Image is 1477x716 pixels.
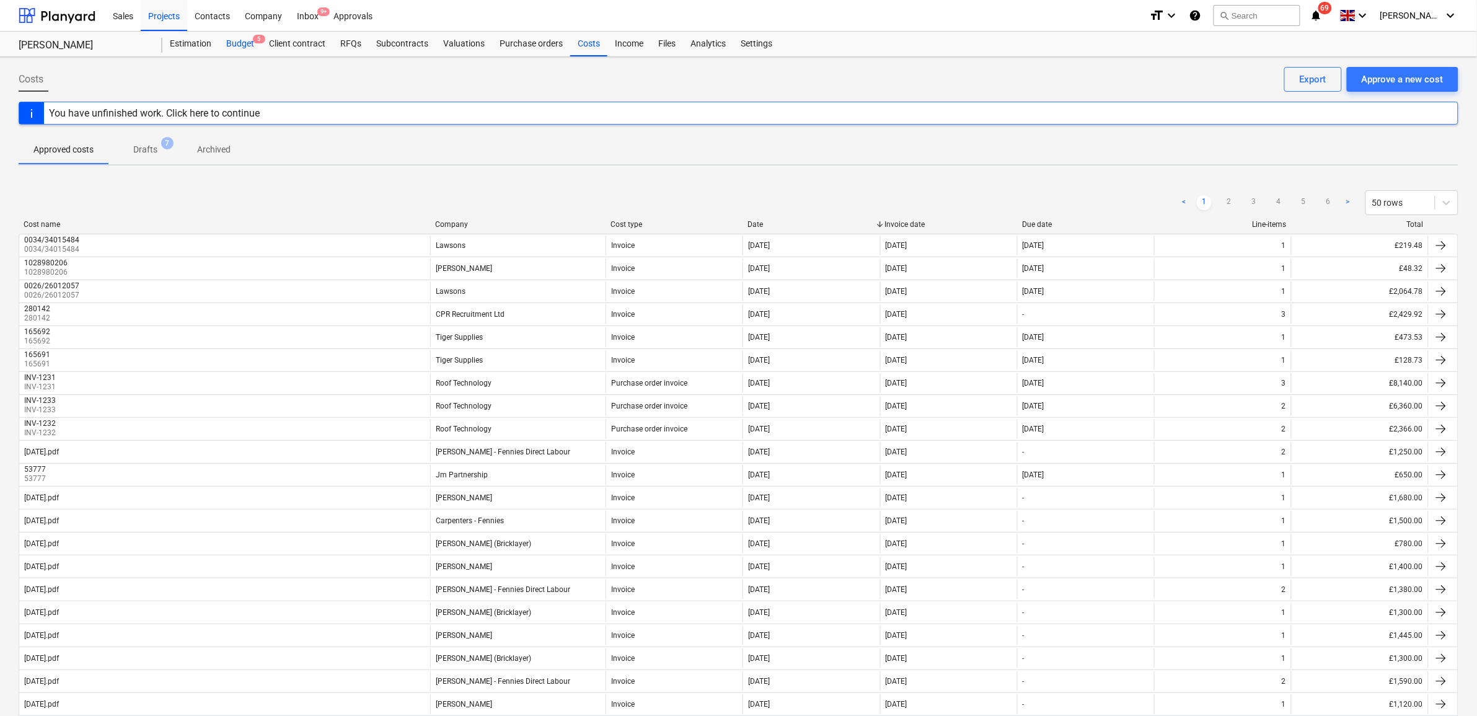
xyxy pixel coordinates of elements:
[611,516,635,525] div: Invoice
[611,287,635,296] div: Invoice
[492,32,570,56] a: Purchase orders
[24,516,59,525] div: [DATE].pdf
[1291,511,1428,531] div: £1,500.00
[748,241,770,250] div: [DATE]
[1291,465,1428,485] div: £650.00
[436,631,492,640] div: [PERSON_NAME]
[611,585,635,594] div: Invoice
[435,220,601,229] div: Company
[369,32,436,56] a: Subcontracts
[1282,310,1286,319] div: 3
[1291,259,1428,278] div: £48.32
[1291,396,1428,416] div: £6,360.00
[611,333,635,342] div: Invoice
[607,32,651,56] a: Income
[436,562,492,571] div: [PERSON_NAME]
[886,379,907,387] div: [DATE]
[436,493,492,502] div: [PERSON_NAME]
[611,654,635,663] div: Invoice
[1023,379,1044,387] div: [DATE]
[1284,67,1342,92] button: Export
[1291,648,1428,668] div: £1,300.00
[49,107,260,119] div: You have unfinished work. Click here to continue
[748,356,770,365] div: [DATE]
[1291,419,1428,439] div: £2,366.00
[24,700,59,709] div: [DATE].pdf
[886,241,907,250] div: [DATE]
[570,32,607,56] a: Costs
[24,493,59,502] div: [DATE].pdf
[436,264,492,273] div: [PERSON_NAME]
[24,562,59,571] div: [DATE].pdf
[748,677,770,686] div: [DATE]
[1023,241,1044,250] div: [DATE]
[436,608,531,617] div: [PERSON_NAME] (Bricklayer)
[1291,373,1428,393] div: £8,140.00
[24,631,59,640] div: [DATE].pdf
[1023,448,1025,456] div: -
[651,32,683,56] div: Files
[748,425,770,433] div: [DATE]
[748,310,770,319] div: [DATE]
[886,608,907,617] div: [DATE]
[436,310,505,319] div: CPR Recruitment Ltd
[1291,281,1428,301] div: £2,064.78
[24,350,50,359] div: 165691
[886,310,907,319] div: [DATE]
[253,35,265,43] span: 5
[436,32,492,56] a: Valuations
[24,608,59,617] div: [DATE].pdf
[611,539,635,548] div: Invoice
[611,402,687,410] div: Purchase order invoice
[611,677,635,686] div: Invoice
[748,333,770,342] div: [DATE]
[1022,220,1149,229] div: Due date
[886,539,907,548] div: [DATE]
[436,516,504,525] div: Carpenters - Fennies
[436,677,570,686] div: [PERSON_NAME] - Fennies Direct Labour
[24,373,56,382] div: INV-1231
[1282,448,1286,456] div: 2
[886,700,907,709] div: [DATE]
[24,259,68,267] div: 1028980206
[1291,557,1428,577] div: £1,400.00
[611,700,635,709] div: Invoice
[747,220,875,229] div: Date
[611,220,738,229] div: Cost type
[333,32,369,56] a: RFQs
[1023,585,1025,594] div: -
[886,677,907,686] div: [DATE]
[1023,425,1044,433] div: [DATE]
[611,562,635,571] div: Invoice
[1291,694,1428,714] div: £1,120.00
[24,327,50,336] div: 165692
[24,304,50,313] div: 280142
[733,32,780,56] a: Settings
[24,244,82,255] p: 0034/34015484
[24,474,48,484] p: 53777
[317,7,330,16] span: 9+
[1282,700,1286,709] div: 1
[1023,562,1025,571] div: -
[748,264,770,273] div: [DATE]
[24,539,59,548] div: [DATE].pdf
[611,631,635,640] div: Invoice
[886,562,907,571] div: [DATE]
[1297,220,1424,229] div: Total
[24,405,58,415] p: INV-1233
[1282,287,1286,296] div: 1
[1023,539,1025,548] div: -
[24,419,56,428] div: INV-1232
[1291,488,1428,508] div: £1,680.00
[1282,402,1286,410] div: 2
[748,287,770,296] div: [DATE]
[886,654,907,663] div: [DATE]
[1177,195,1192,210] a: Previous page
[19,72,43,87] span: Costs
[1282,471,1286,479] div: 1
[886,425,907,433] div: [DATE]
[33,143,94,156] p: Approved costs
